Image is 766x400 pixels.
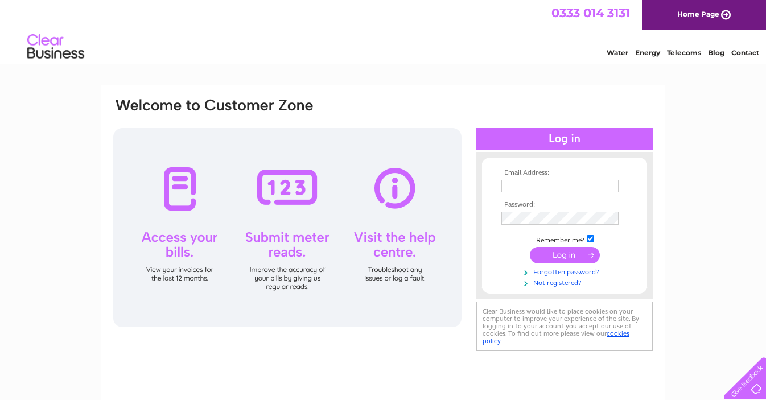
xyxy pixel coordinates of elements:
a: Blog [708,48,724,57]
div: Clear Business is a trading name of Verastar Limited (registered in [GEOGRAPHIC_DATA] No. 3667643... [115,6,653,55]
div: Clear Business would like to place cookies on your computer to improve your experience of the sit... [476,302,653,351]
a: Telecoms [667,48,701,57]
a: Energy [635,48,660,57]
a: Water [607,48,628,57]
td: Remember me? [499,233,631,245]
a: Not registered? [501,277,631,287]
a: Contact [731,48,759,57]
img: logo.png [27,30,85,64]
a: Forgotten password? [501,266,631,277]
th: Email Address: [499,169,631,177]
input: Submit [530,247,600,263]
a: cookies policy [483,329,629,345]
a: 0333 014 3131 [551,6,630,20]
th: Password: [499,201,631,209]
